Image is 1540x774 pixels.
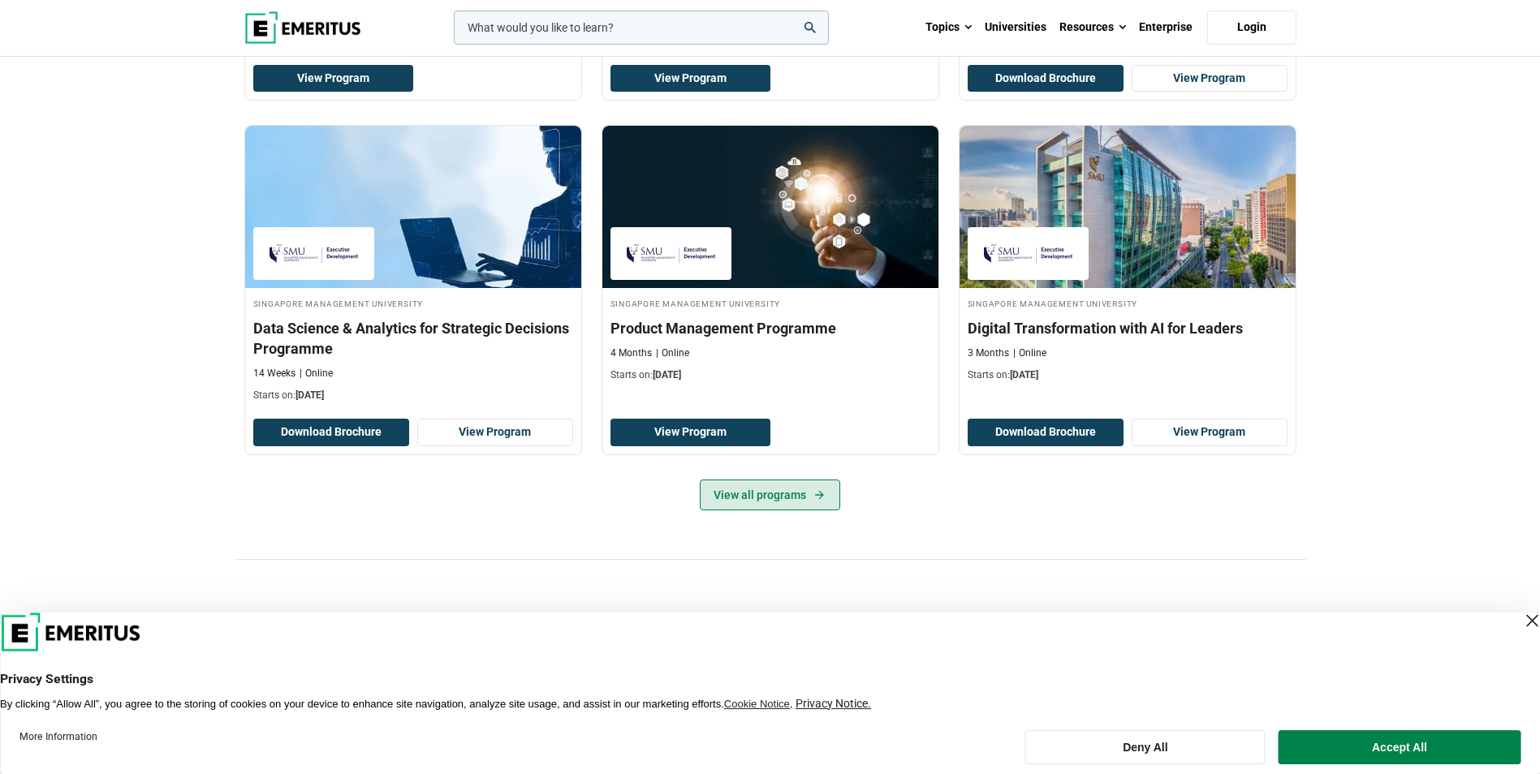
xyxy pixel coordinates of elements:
img: Singapore Management University [619,235,724,272]
p: 4 Months [610,346,652,360]
a: View Program [1132,65,1288,92]
p: Starts on: [253,389,573,402]
a: Data Science and Analytics Course by Singapore Management University - September 30, 2025 Singapo... [245,126,581,411]
img: Singapore Management University [976,235,1081,272]
p: 14 Weeks [253,367,295,381]
span: [DATE] [1010,369,1038,381]
span: [DATE] [653,369,681,381]
a: View Program [610,65,770,92]
button: Download Brochure [968,419,1124,446]
h4: Singapore Management University [253,296,573,310]
a: View Program [417,419,573,446]
span: [DATE] [295,389,324,401]
img: Data Science & Analytics for Strategic Decisions Programme | Online Data Science and Analytics Co... [245,126,581,288]
h4: Singapore Management University [968,296,1288,310]
p: Starts on: [968,368,1288,382]
button: Download Brochure [253,419,409,446]
p: Online [656,346,689,360]
h4: Singapore Management University [610,296,930,310]
h3: Digital Transformation with AI for Leaders [968,318,1288,338]
p: Starts on: [610,368,930,382]
a: View Program [1132,419,1288,446]
p: 3 Months [968,346,1009,360]
a: Login [1207,11,1296,45]
img: Product Management Programme | Online Product Design and Innovation Course [602,126,938,288]
p: Online [300,367,333,381]
h3: Data Science & Analytics for Strategic Decisions Programme [253,318,573,359]
a: View Program [610,419,770,446]
a: Digital Transformation Course by Singapore Management University - September 30, 2025 Singapore M... [960,126,1296,390]
a: View Program [253,65,413,92]
h3: Product Management Programme [610,318,930,338]
img: Digital Transformation with AI for Leaders | Online Digital Transformation Course [960,126,1296,288]
h2: Frequently Asked Questions [423,608,1118,641]
a: View all programs [700,479,840,510]
img: Singapore Management University [261,235,367,272]
input: woocommerce-product-search-field-0 [454,11,829,45]
p: Online [1013,346,1046,360]
button: Download Brochure [968,65,1124,92]
a: Product Design and Innovation Course by Singapore Management University - September 30, 2025 Sing... [602,126,938,390]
